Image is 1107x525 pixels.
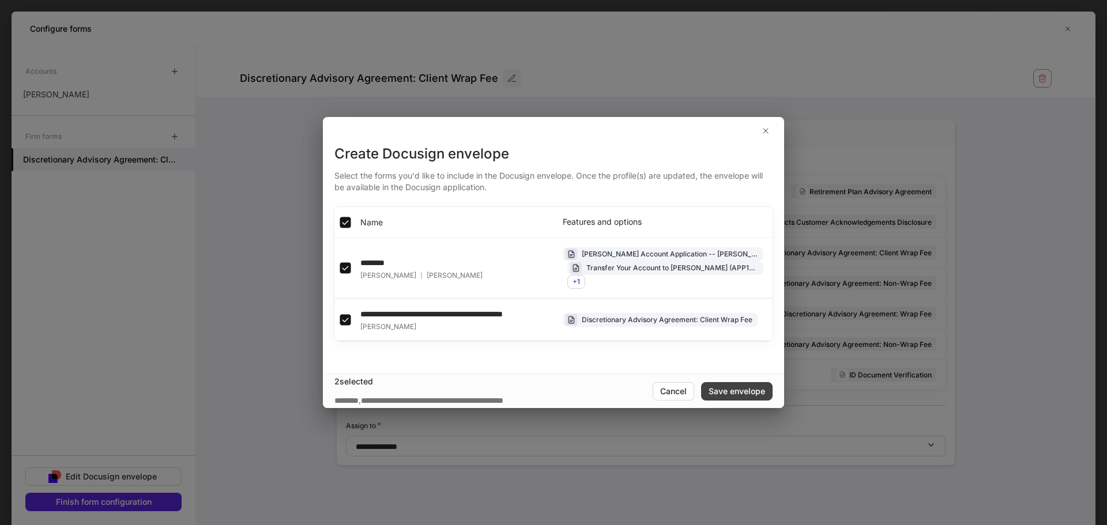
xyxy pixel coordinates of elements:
[334,163,773,193] div: Select the forms you'd like to include in the Docusign envelope. Once the profile(s) are updated,...
[701,382,773,401] button: Save envelope
[660,386,687,397] div: Cancel
[360,217,383,228] span: Name
[360,271,483,280] div: [PERSON_NAME]
[582,248,758,259] div: [PERSON_NAME] Account Application -- [PERSON_NAME] (APP10539-61)
[709,386,765,397] div: Save envelope
[334,376,653,387] div: 2 selected
[653,382,694,401] button: Cancel
[573,277,580,286] span: + 1
[334,394,503,406] div: ,
[582,314,752,325] div: Discretionary Advisory Agreement: Client Wrap Fee
[586,262,758,273] div: Transfer Your Account to [PERSON_NAME] (APP10864-28)
[427,271,483,280] span: [PERSON_NAME]
[334,145,773,163] div: Create Docusign envelope
[553,207,773,238] th: Features and options
[360,322,416,331] span: [PERSON_NAME]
